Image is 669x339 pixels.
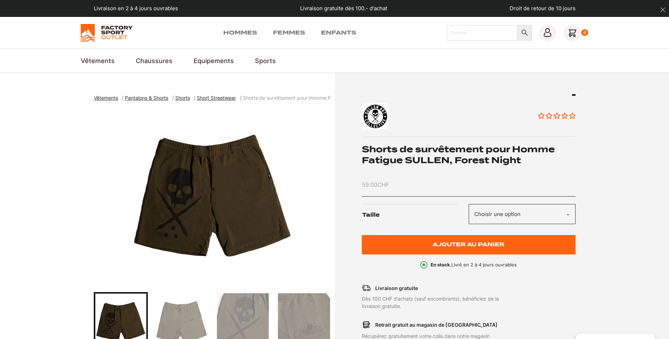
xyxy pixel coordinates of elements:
a: Hommes [223,29,257,37]
a: Pantalons & Shorts [125,95,172,101]
p: Livré en 2 à 4 jours ouvrables [431,261,517,269]
a: Enfants [321,29,356,37]
p: Livraison en 2 à 4 jours ouvrables [94,5,178,13]
a: Chaussures [136,56,172,66]
p: Livraison gratuite [375,284,418,292]
h1: Shorts de survêtement pour Homme Fatigue SULLEN, Forest Night [362,144,576,166]
p: Livraison gratuite dès 100.- d'achat [300,5,387,13]
a: Short Streetwear [197,95,240,101]
b: En stock. [431,262,451,267]
label: Taille [362,204,468,226]
a: Equipements [194,56,234,66]
a: Shorts [175,95,194,101]
nav: breadcrumbs [94,94,331,102]
span: Ajouter au panier [433,242,504,248]
span: Pantalons & Shorts [125,95,168,101]
bdi: 59.00 [362,181,389,188]
div: 0 [581,29,589,36]
a: Vêtements [81,56,115,66]
a: Vêtements [94,95,122,101]
button: dismiss [657,4,669,16]
div: 1 of 6 [94,109,331,285]
button: Ajouter au panier [362,235,576,254]
a: Sports [255,56,276,66]
span: Shorts de survêtement pour Homme Fatigue SULLEN, Forest Night [243,95,397,101]
input: Chercher [447,25,517,41]
p: Droit de retour de 10 jours [510,5,576,13]
span: Short Streetwear [197,95,236,101]
span: CHF [377,181,389,188]
a: Femmes [273,29,305,37]
img: Factory Sport Outlet [81,24,133,42]
span: Vêtements [94,95,118,101]
p: Dès 100 CHF d’achats (sauf encombrants), bénéficiez de la livraison gratuite. [362,295,533,310]
p: Retrait gratuit au magasin de [GEOGRAPHIC_DATA] [375,321,498,328]
span: Shorts [175,95,190,101]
